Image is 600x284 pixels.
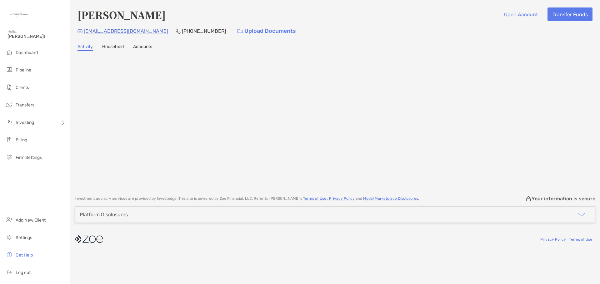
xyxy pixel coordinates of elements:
[182,27,226,35] p: [PHONE_NUMBER]
[16,50,38,55] span: Dashboard
[363,196,418,201] a: Model Marketplace Disclosures
[16,85,29,90] span: Clients
[237,29,243,33] img: button icon
[499,7,542,21] button: Open Account
[6,48,13,56] img: dashboard icon
[532,196,595,202] p: Your information is secure
[6,251,13,258] img: get-help icon
[133,44,152,51] a: Accounts
[16,137,27,143] span: Billing
[6,118,13,126] img: investing icon
[7,34,66,39] span: [PERSON_NAME]!
[578,211,585,218] img: icon arrow
[16,155,42,160] span: Firm Settings
[233,24,300,38] a: Upload Documents
[6,83,13,91] img: clients icon
[16,102,34,108] span: Transfers
[16,252,33,258] span: Get Help
[6,101,13,108] img: transfers icon
[6,136,13,143] img: billing icon
[16,218,46,223] span: Add New Client
[16,120,34,125] span: Investing
[77,7,166,22] h4: [PERSON_NAME]
[75,196,419,201] p: Investment advisory services are provided by Investedge . This site is powered by Zoe Financial, ...
[75,232,103,246] img: company logo
[16,67,31,73] span: Pipeline
[569,237,592,242] a: Terms of Use
[547,7,592,21] button: Transfer Funds
[77,44,93,51] a: Activity
[6,66,13,73] img: pipeline icon
[6,153,13,161] img: firm-settings icon
[6,216,13,223] img: add_new_client icon
[77,29,82,33] img: Email Icon
[16,235,32,240] span: Settings
[16,270,31,275] span: Log out
[540,237,566,242] a: Privacy Policy
[303,196,326,201] a: Terms of Use
[80,212,128,218] div: Platform Disclosures
[6,268,13,276] img: logout icon
[176,29,181,34] img: Phone Icon
[84,27,168,35] p: [EMAIL_ADDRESS][DOMAIN_NAME]
[329,196,355,201] a: Privacy Policy
[6,233,13,241] img: settings icon
[7,2,30,25] img: Zoe Logo
[102,44,124,51] a: Household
